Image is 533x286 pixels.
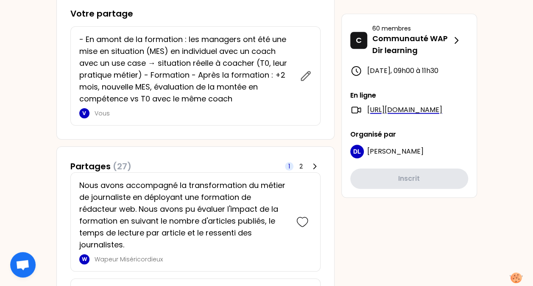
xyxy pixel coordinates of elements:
[350,129,468,140] p: Organisé par
[350,90,468,101] p: En ligne
[288,162,290,171] span: 1
[372,24,451,33] p: 60 membres
[367,105,442,115] a: [URL][DOMAIN_NAME]
[70,8,321,20] h3: Votre partage
[95,255,288,264] p: Wapeur Miséricordieux
[113,160,131,172] span: (27)
[95,109,295,118] p: Vous
[372,33,451,56] p: Communauté WAP Dir learning
[70,160,131,172] h3: Partages
[350,168,468,189] button: Inscrit
[353,147,361,156] p: DL
[367,146,424,156] span: [PERSON_NAME]
[356,34,362,46] p: C
[79,179,288,251] p: Nous avons accompagné la transformation du métier de journaliste en déployant une formation de ré...
[82,110,86,117] p: V
[82,256,87,263] p: W
[350,65,468,77] div: [DATE] , 09h00 à 11h30
[299,162,303,171] span: 2
[79,34,295,105] p: - En amont de la formation : les managers ont été une mise en situation (MES) en individuel avec ...
[10,252,36,278] div: Ouvrir le chat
